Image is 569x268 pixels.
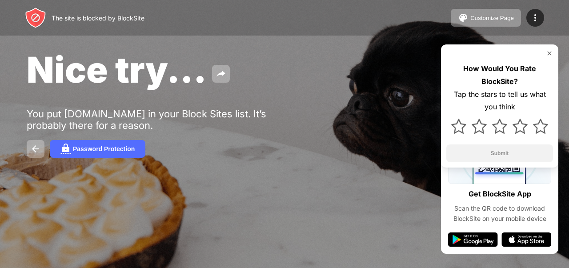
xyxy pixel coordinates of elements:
img: google-play.svg [448,232,498,247]
img: header-logo.svg [25,7,46,28]
div: You put [DOMAIN_NAME] in your Block Sites list. It’s probably there for a reason. [27,108,301,131]
img: star.svg [533,119,548,134]
div: Tap the stars to tell us what you think [446,88,553,114]
img: star.svg [451,119,466,134]
button: Submit [446,144,553,162]
img: password.svg [60,144,71,154]
button: Password Protection [50,140,145,158]
img: rate-us-close.svg [546,50,553,57]
div: Customize Page [470,15,514,21]
div: Scan the QR code to download BlockSite on your mobile device [448,204,551,224]
img: pallet.svg [458,12,469,23]
img: app-store.svg [501,232,551,247]
img: star.svg [472,119,487,134]
img: back.svg [30,144,41,154]
button: Customize Page [451,9,521,27]
span: Nice try... [27,48,207,91]
img: menu-icon.svg [530,12,541,23]
div: Password Protection [73,145,135,152]
div: How Would You Rate BlockSite? [446,62,553,88]
img: share.svg [216,68,226,79]
img: star.svg [492,119,507,134]
div: The site is blocked by BlockSite [52,14,144,22]
img: star.svg [513,119,528,134]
